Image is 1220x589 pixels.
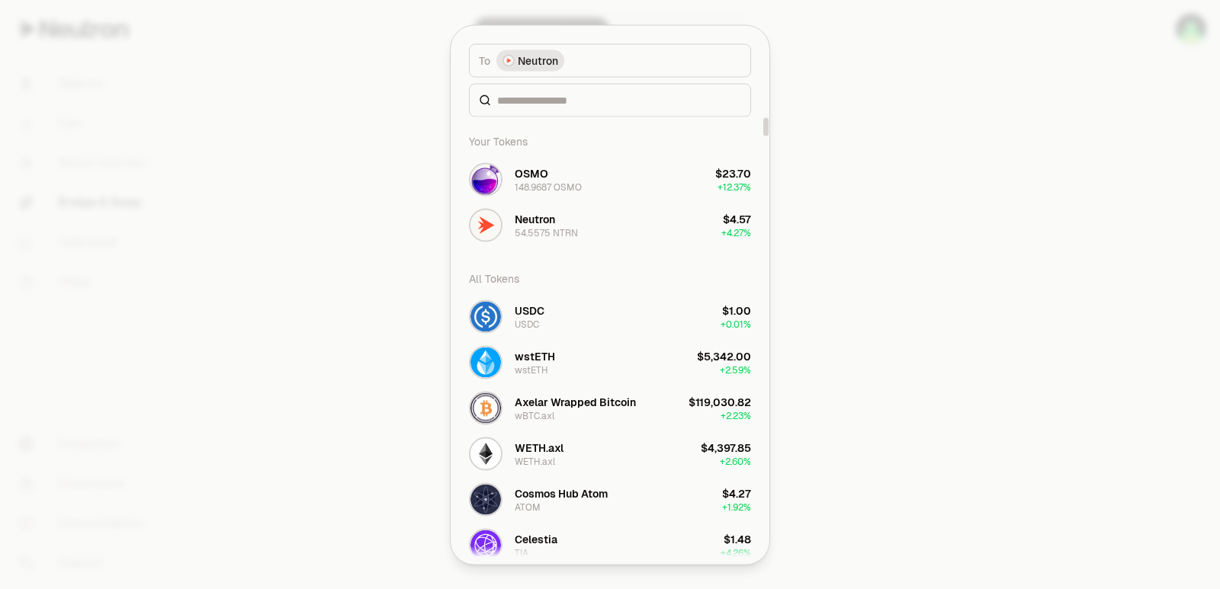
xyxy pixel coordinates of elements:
div: All Tokens [460,263,760,293]
div: $23.70 [715,165,751,181]
div: ATOM [515,501,541,513]
div: wBTC.axl [515,409,554,421]
div: WETH.axl [515,440,563,455]
div: USDC [515,303,544,318]
div: $4,397.85 [701,440,751,455]
span: + 2.59% [720,363,751,376]
span: + 2.23% [721,409,751,421]
span: + 2.60% [720,455,751,467]
img: Neutron Logo [504,56,513,65]
button: USDC LogoUSDCUSDC$1.00+0.01% [460,293,760,339]
button: OSMO LogoOSMO148.9687 OSMO$23.70+12.37% [460,156,760,202]
div: Axelar Wrapped Bitcoin [515,394,636,409]
div: USDC [515,318,539,330]
button: TIA LogoCelestiaTIA$1.48+4.26% [460,522,760,568]
img: wBTC.axl Logo [470,392,501,423]
div: WETH.axl [515,455,555,467]
div: wstETH [515,348,555,363]
div: Cosmos Hub Atom [515,485,608,501]
div: $1.48 [724,531,751,546]
img: USDC Logo [470,301,501,331]
button: wBTC.axl LogoAxelar Wrapped BitcoinwBTC.axl$119,030.82+2.23% [460,385,760,431]
div: $5,342.00 [697,348,751,363]
img: wstETH Logo [470,347,501,377]
span: To [479,53,490,68]
button: ToNeutron LogoNeutron [469,43,751,77]
img: TIA Logo [470,530,501,560]
div: Celestia [515,531,557,546]
div: 148.9687 OSMO [515,181,582,193]
button: wstETH LogowstETHwstETH$5,342.00+2.59% [460,339,760,385]
img: OSMO Logo [470,164,501,194]
img: WETH.axl Logo [470,438,501,469]
button: NTRN LogoNeutron54.5575 NTRN$4.57+4.27% [460,202,760,248]
span: + 12.37% [718,181,751,193]
div: 54.5575 NTRN [515,226,578,238]
span: + 4.27% [721,226,751,238]
div: OSMO [515,165,548,181]
img: ATOM Logo [470,484,501,514]
span: + 0.01% [721,318,751,330]
div: TIA [515,546,528,559]
div: $1.00 [722,303,751,318]
div: Neutron [515,211,555,226]
div: Your Tokens [460,126,760,156]
span: + 1.92% [722,501,751,513]
img: NTRN Logo [470,210,501,240]
div: $119,030.82 [689,394,751,409]
span: Neutron [518,53,558,68]
span: + 4.26% [721,546,751,559]
button: ATOM LogoCosmos Hub AtomATOM$4.27+1.92% [460,476,760,522]
div: $4.27 [722,485,751,501]
div: $4.57 [723,211,751,226]
div: wstETH [515,363,548,376]
button: WETH.axl LogoWETH.axlWETH.axl$4,397.85+2.60% [460,431,760,476]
